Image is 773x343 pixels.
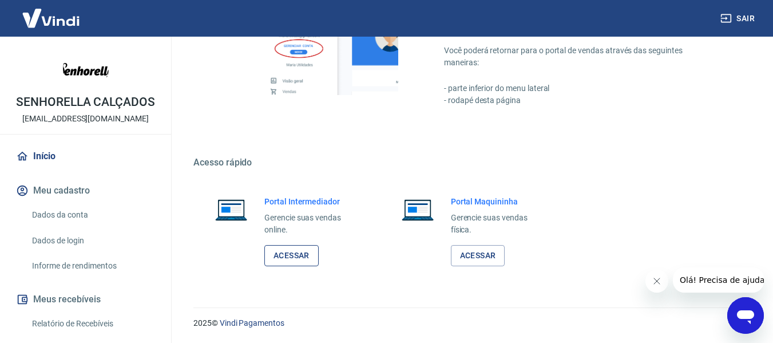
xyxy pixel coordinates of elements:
h6: Portal Maquininha [451,196,546,207]
p: Você poderá retornar para o portal de vendas através das seguintes maneiras: [444,45,718,69]
span: Olá! Precisa de ajuda? [7,8,96,17]
a: Informe de rendimentos [27,254,157,278]
iframe: Botão para abrir a janela de mensagens [727,297,764,334]
img: 2a0130de-8a59-43ff-acf5-4cc0462996f5.png [63,46,109,92]
img: logo_orange.svg [18,18,27,27]
p: [EMAIL_ADDRESS][DOMAIN_NAME] [22,113,149,125]
div: [PERSON_NAME]: [DOMAIN_NAME] [30,30,164,39]
button: Sair [718,8,759,29]
img: Imagem de um notebook aberto [394,196,442,223]
iframe: Mensagem da empresa [673,267,764,293]
div: Domínio [60,68,88,75]
a: Vindi Pagamentos [220,318,284,328]
h5: Acesso rápido [193,157,746,168]
img: Vindi [14,1,88,36]
p: Gerencie suas vendas online. [264,212,359,236]
h6: Portal Intermediador [264,196,359,207]
img: website_grey.svg [18,30,27,39]
button: Meu cadastro [14,178,157,203]
div: Palavras-chave [133,68,184,75]
iframe: Fechar mensagem [645,270,668,293]
a: Relatório de Recebíveis [27,312,157,336]
img: tab_keywords_by_traffic_grey.svg [121,66,130,76]
a: Dados da conta [27,203,157,227]
a: Dados de login [27,229,157,253]
div: v 4.0.25 [32,18,56,27]
img: tab_domain_overview_orange.svg [47,66,57,76]
p: - rodapé desta página [444,94,718,107]
a: Acessar [451,245,505,266]
p: 2025 © [193,317,746,329]
p: Gerencie suas vendas física. [451,212,546,236]
a: Início [14,144,157,169]
p: SENHORELLA CALÇADOS [16,96,155,108]
img: Imagem de um notebook aberto [207,196,255,223]
a: Acessar [264,245,319,266]
button: Meus recebíveis [14,287,157,312]
p: - parte inferior do menu lateral [444,82,718,94]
